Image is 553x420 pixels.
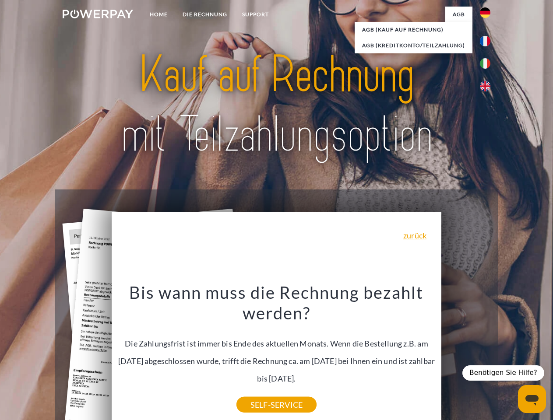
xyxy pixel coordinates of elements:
[480,81,490,91] img: en
[142,7,175,22] a: Home
[403,231,426,239] a: zurück
[236,397,317,413] a: SELF-SERVICE
[355,38,472,53] a: AGB (Kreditkonto/Teilzahlung)
[518,385,546,413] iframe: Schaltfläche zum Öffnen des Messaging-Fensters; Konversation läuft
[63,10,133,18] img: logo-powerpay-white.svg
[117,282,437,405] div: Die Zahlungsfrist ist immer bis Ende des aktuellen Monats. Wenn die Bestellung z.B. am [DATE] abg...
[355,22,472,38] a: AGB (Kauf auf Rechnung)
[445,7,472,22] a: agb
[175,7,235,22] a: DIE RECHNUNG
[84,42,469,168] img: title-powerpay_de.svg
[117,282,437,324] h3: Bis wann muss die Rechnung bezahlt werden?
[480,58,490,69] img: it
[480,7,490,18] img: de
[462,365,544,381] div: Benötigen Sie Hilfe?
[480,36,490,46] img: fr
[235,7,276,22] a: SUPPORT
